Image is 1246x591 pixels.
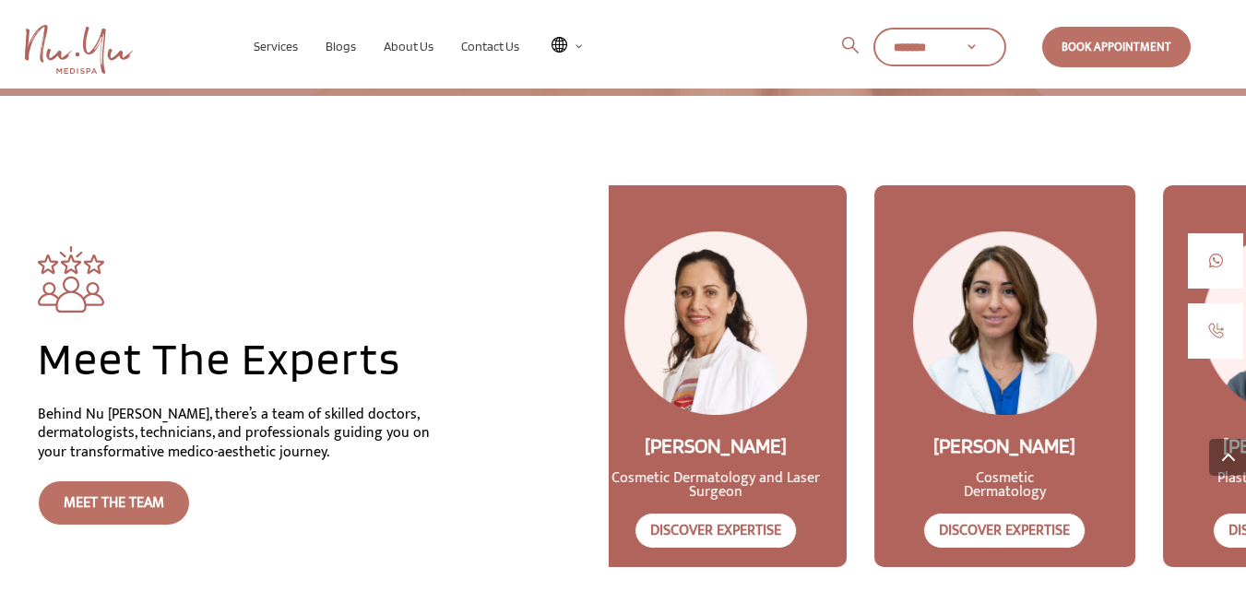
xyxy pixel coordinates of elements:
[1042,27,1191,67] a: Book Appointment
[893,471,1117,499] p: Cosmetic Dermatology
[603,471,827,499] p: Cosmetic Dermatology and Laser Surgeon
[461,39,519,53] span: Contact Us
[38,330,605,395] h2: Meet The Experts
[312,40,370,53] a: Blogs
[635,513,797,549] a: Discover Expertise
[603,433,827,457] h2: [PERSON_NAME]
[923,513,1086,549] a: Discover Expertise
[893,433,1117,457] h2: [PERSON_NAME]
[25,25,133,74] a: Nu Yu MediSpa
[38,480,190,526] a: Meet The Team
[38,246,104,313] img: meet the expert vector
[1208,323,1224,338] img: call-1.jpg
[25,25,133,74] img: Nu Yu Medispa Home
[447,40,533,53] a: Contact Us
[384,39,433,53] span: About Us
[38,406,431,463] div: Behind Nu [PERSON_NAME], there’s a team of skilled doctors, dermatologists, technicians, and prof...
[326,39,356,53] span: Blogs
[254,39,298,53] span: Services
